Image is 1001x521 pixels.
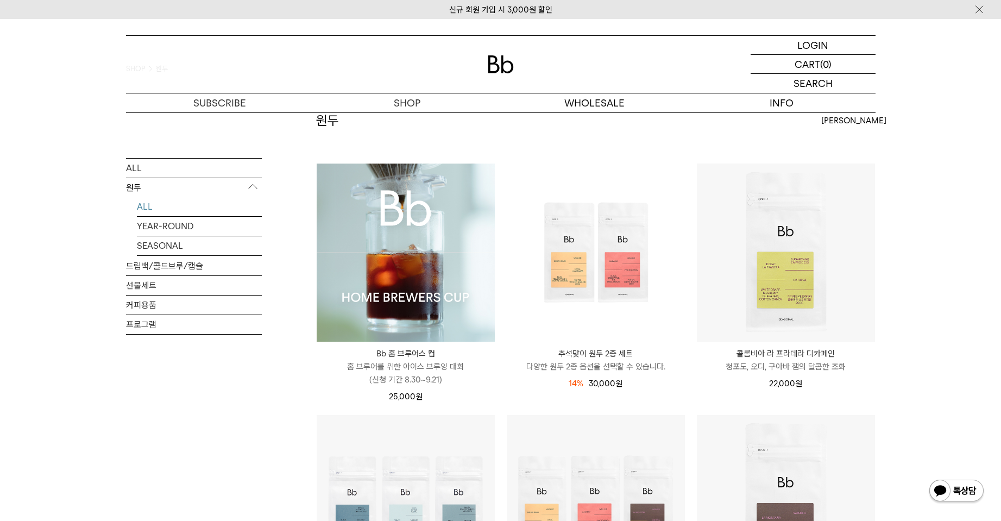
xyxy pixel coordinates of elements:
a: 추석맞이 원두 2종 세트 다양한 원두 2종 옵션을 선택할 수 있습니다. [507,347,685,373]
p: 원두 [126,178,262,197]
img: Bb 홈 브루어스 컵 [317,164,495,342]
p: WHOLESALE [501,93,688,112]
a: SHOP [313,93,501,112]
span: 원 [415,392,423,401]
p: Bb 홈 브루어스 컵 [317,347,495,360]
a: YEAR-ROUND [137,216,262,235]
a: SUBSCRIBE [126,93,313,112]
h2: 원두 [316,111,339,130]
p: 추석맞이 원두 2종 세트 [507,347,685,360]
p: 다양한 원두 2종 옵션을 선택할 수 있습니다. [507,360,685,373]
span: 원 [795,379,802,388]
span: 원 [615,379,622,388]
span: 25,000 [389,392,423,401]
a: 커피용품 [126,295,262,314]
p: (0) [820,55,832,73]
span: [PERSON_NAME] [821,114,886,127]
a: 신규 회원 가입 시 3,000원 할인 [449,5,552,15]
a: 선물세트 [126,275,262,294]
a: LOGIN [751,36,876,55]
p: 청포도, 오디, 구아바 잼의 달콤한 조화 [697,360,875,373]
p: INFO [688,93,876,112]
img: 콜롬비아 라 프라데라 디카페인 [697,164,875,342]
a: ALL [126,158,262,177]
p: CART [795,55,820,73]
p: 콜롬비아 라 프라데라 디카페인 [697,347,875,360]
span: 30,000 [589,379,622,388]
img: 로고 [488,55,514,73]
p: LOGIN [797,36,828,54]
a: Bb 홈 브루어스 컵 홈 브루어를 위한 아이스 브루잉 대회(신청 기간 8.30~9.21) [317,347,495,386]
div: 14% [569,377,583,390]
a: 콜롬비아 라 프라데라 디카페인 청포도, 오디, 구아바 잼의 달콤한 조화 [697,347,875,373]
a: ALL [137,197,262,216]
a: 프로그램 [126,315,262,334]
a: SEASONAL [137,236,262,255]
img: 카카오톡 채널 1:1 채팅 버튼 [928,479,985,505]
p: SEARCH [794,74,833,93]
a: 드립백/콜드브루/캡슐 [126,256,262,275]
img: 추석맞이 원두 2종 세트 [507,164,685,342]
p: 홈 브루어를 위한 아이스 브루잉 대회 (신청 기간 8.30~9.21) [317,360,495,386]
a: CART (0) [751,55,876,74]
span: 22,000 [769,379,802,388]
